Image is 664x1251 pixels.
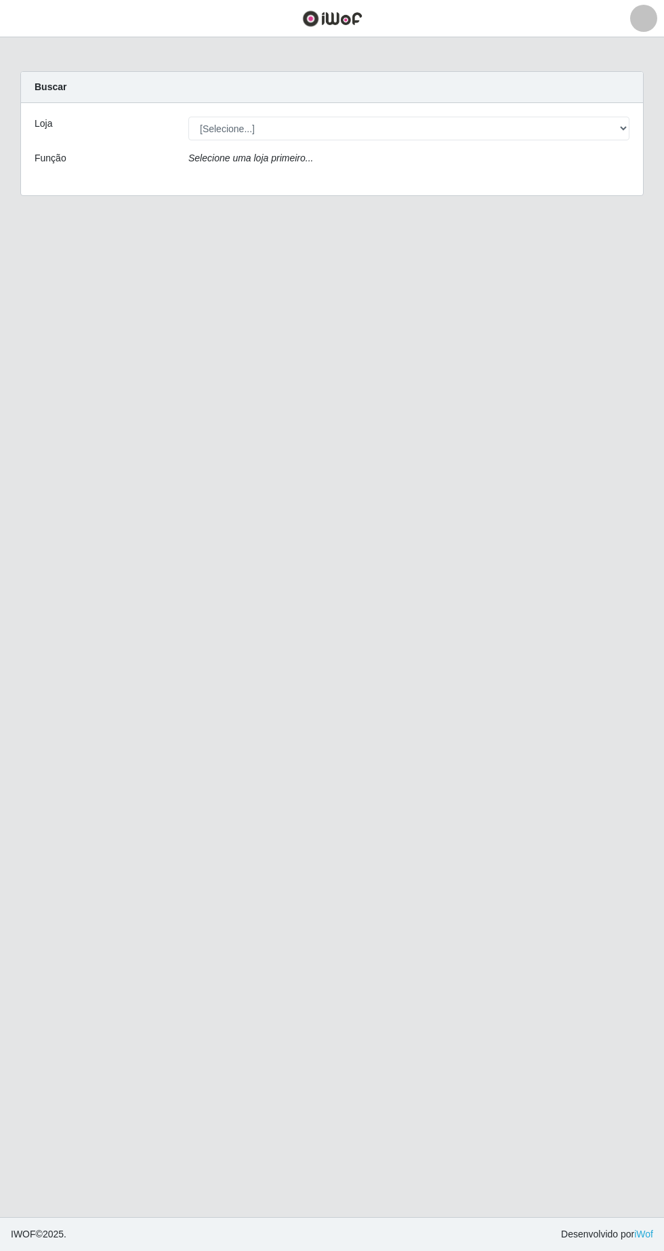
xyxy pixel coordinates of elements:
i: Selecione uma loja primeiro... [188,153,313,163]
span: Desenvolvido por [561,1227,653,1242]
label: Loja [35,117,52,131]
strong: Buscar [35,81,66,92]
img: CoreUI Logo [302,10,362,27]
span: IWOF [11,1229,36,1239]
label: Função [35,151,66,165]
a: iWof [634,1229,653,1239]
span: © 2025 . [11,1227,66,1242]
